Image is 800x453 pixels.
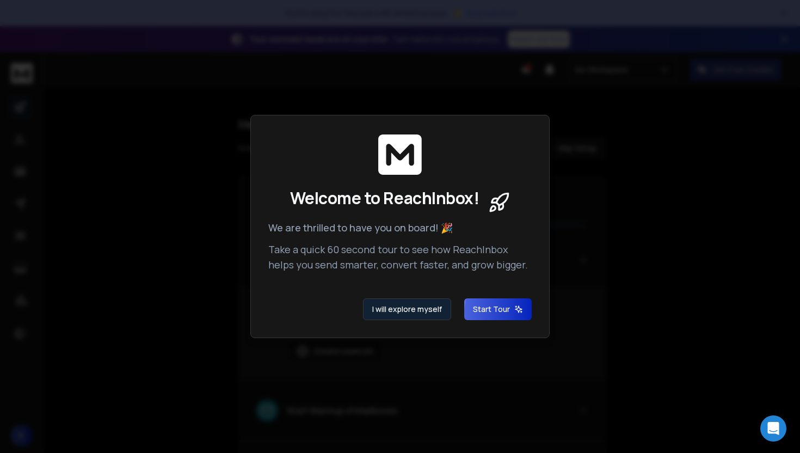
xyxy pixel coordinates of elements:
p: We are thrilled to have you on board! 🎉 [268,220,532,235]
span: Welcome to ReachInbox! [290,188,479,208]
p: Take a quick 60 second tour to see how ReachInbox helps you send smarter, convert faster, and gro... [268,242,532,272]
button: Start Tour [464,298,532,320]
div: Open Intercom Messenger [760,415,786,442]
span: Start Tour [473,304,523,315]
button: I will explore myself [363,298,451,320]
